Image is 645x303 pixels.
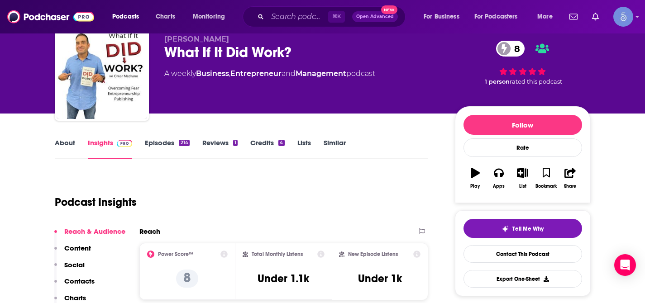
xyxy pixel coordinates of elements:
[112,10,139,23] span: Podcasts
[537,10,553,23] span: More
[64,277,95,285] p: Contacts
[54,277,95,294] button: Contacts
[64,260,85,269] p: Social
[519,184,526,189] div: List
[106,9,151,24] button: open menu
[202,138,238,159] a: Reviews1
[164,68,375,79] div: A weekly podcast
[463,138,582,157] div: Rate
[348,251,398,257] h2: New Episode Listens
[485,78,510,85] span: 1 person
[564,184,576,189] div: Share
[64,244,91,252] p: Content
[186,9,237,24] button: open menu
[324,138,346,159] a: Similar
[251,6,414,27] div: Search podcasts, credits, & more...
[487,162,511,194] button: Apps
[268,9,328,24] input: Search podcasts, credits, & more...
[512,225,544,232] span: Tell Me Why
[356,14,394,19] span: Open Advanced
[233,140,238,146] div: 1
[358,272,402,285] h3: Under 1k
[463,219,582,238] button: tell me why sparkleTell Me Why
[468,9,531,24] button: open menu
[55,138,75,159] a: About
[558,162,582,194] button: Share
[64,227,125,236] p: Reach & Audience
[282,69,296,78] span: and
[463,115,582,135] button: Follow
[117,140,133,147] img: Podchaser Pro
[278,140,284,146] div: 4
[64,294,86,302] p: Charts
[193,10,225,23] span: Monitoring
[511,162,534,194] button: List
[424,10,459,23] span: For Business
[614,254,636,276] div: Open Intercom Messenger
[54,260,85,277] button: Social
[164,35,229,43] span: [PERSON_NAME]
[381,5,397,14] span: New
[493,184,505,189] div: Apps
[531,9,564,24] button: open menu
[328,11,345,23] span: ⌘ K
[145,138,189,159] a: Episodes214
[139,227,160,236] h2: Reach
[296,69,346,78] a: Management
[7,8,94,25] img: Podchaser - Follow, Share and Rate Podcasts
[229,69,230,78] span: ,
[252,251,303,257] h2: Total Monthly Listens
[566,9,581,24] a: Show notifications dropdown
[179,140,189,146] div: 214
[474,10,518,23] span: For Podcasters
[258,272,309,285] h3: Under 1.1k
[250,138,284,159] a: Credits4
[613,7,633,27] img: User Profile
[55,195,137,209] h1: Podcast Insights
[57,28,147,119] img: What If It Did Work?
[54,244,91,260] button: Content
[297,138,311,159] a: Lists
[470,184,480,189] div: Play
[158,251,193,257] h2: Power Score™
[230,69,282,78] a: Entrepreneur
[196,69,229,78] a: Business
[496,41,525,57] a: 8
[535,162,558,194] button: Bookmark
[463,245,582,263] a: Contact This Podcast
[463,270,582,288] button: Export One-Sheet
[352,11,398,22] button: Open AdvancedNew
[510,78,562,85] span: rated this podcast
[88,138,133,159] a: InsightsPodchaser Pro
[463,162,487,194] button: Play
[505,41,525,57] span: 8
[156,10,175,23] span: Charts
[455,35,591,91] div: 8 1 personrated this podcast
[613,7,633,27] span: Logged in as Spiral5-G1
[417,9,471,24] button: open menu
[613,7,633,27] button: Show profile menu
[502,225,509,232] img: tell me why sparkle
[54,227,125,244] button: Reach & Audience
[176,270,198,288] p: 8
[150,9,181,24] a: Charts
[535,184,557,189] div: Bookmark
[588,9,602,24] a: Show notifications dropdown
